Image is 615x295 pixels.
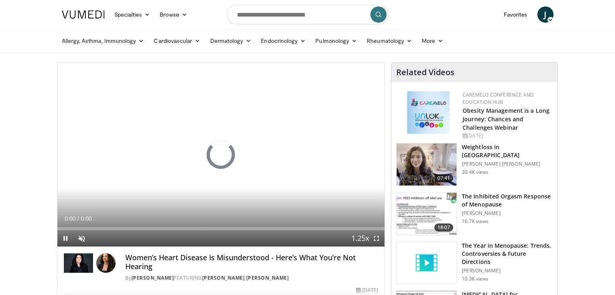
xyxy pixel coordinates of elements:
input: Search topics, interventions [227,5,389,24]
p: 10.3K views [462,276,488,282]
a: CaReMeLO Conference and Education Hub [463,91,534,105]
a: The Year in Menopause: Trends, Controversies & Future Directions [PERSON_NAME] 10.3K views [396,242,553,284]
button: Playback Rate [352,230,368,247]
img: 283c0f17-5e2d-42ba-a87c-168d447cdba4.150x105_q85_crop-smart_upscale.jpg [397,193,456,235]
a: [PERSON_NAME] [246,274,289,281]
button: Pause [57,230,74,247]
div: By FEATURING , [125,274,378,282]
a: 18:07 The Inhibited Orgasm Response of Menopause [PERSON_NAME] 16.7K views [396,192,553,235]
h4: Women’s Heart Disease Is Misunderstood - Here’s What You’re Not Hearing [125,253,378,271]
img: VuMedi Logo [62,11,105,19]
a: Favorites [499,6,533,23]
video-js: Video Player [57,63,385,247]
button: Fullscreen [368,230,385,247]
a: 07:41 Weightloss in [GEOGRAPHIC_DATA] [PERSON_NAME] [PERSON_NAME] 30.4K views [396,143,553,186]
button: Unmute [74,230,90,247]
img: video_placeholder_short.svg [397,242,456,284]
a: Pulmonology [311,33,362,49]
span: 0:00 [81,215,92,222]
a: [PERSON_NAME] [131,274,174,281]
div: Progress Bar [57,227,385,230]
a: Allergy, Asthma, Immunology [57,33,149,49]
img: 9983fed1-7565-45be-8934-aef1103ce6e2.150x105_q85_crop-smart_upscale.jpg [397,143,456,185]
p: [PERSON_NAME] [462,210,553,217]
div: [DATE] [356,287,378,294]
img: Avatar [96,253,116,273]
p: 30.4K views [462,169,488,175]
h4: Related Videos [396,67,454,77]
span: 07:41 [434,174,454,182]
h3: The Year in Menopause: Trends, Controversies & Future Directions [462,242,553,266]
h3: The Inhibited Orgasm Response of Menopause [462,192,553,209]
a: Rheumatology [362,33,417,49]
a: Specialties [110,6,155,23]
img: 45df64a9-a6de-482c-8a90-ada250f7980c.png.150x105_q85_autocrop_double_scale_upscale_version-0.2.jpg [407,91,450,134]
a: More [417,33,448,49]
span: / [78,215,79,222]
p: [PERSON_NAME] [462,268,553,274]
a: [PERSON_NAME] [202,274,245,281]
a: Obesity Management is a Long Journey: Chances and Challenges Webinar [463,107,549,131]
a: J [537,6,554,23]
p: [PERSON_NAME] [PERSON_NAME] [462,161,553,167]
a: Cardiovascular [149,33,205,49]
div: [DATE] [463,132,551,139]
a: Browse [155,6,192,23]
p: 16.7K views [462,218,488,225]
span: 18:07 [434,223,454,232]
span: 0:00 [65,215,76,222]
img: Dr. Gabrielle Lyon [64,253,93,273]
h3: Weightloss in [GEOGRAPHIC_DATA] [462,143,553,159]
a: Dermatology [205,33,256,49]
a: Endocrinology [256,33,311,49]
